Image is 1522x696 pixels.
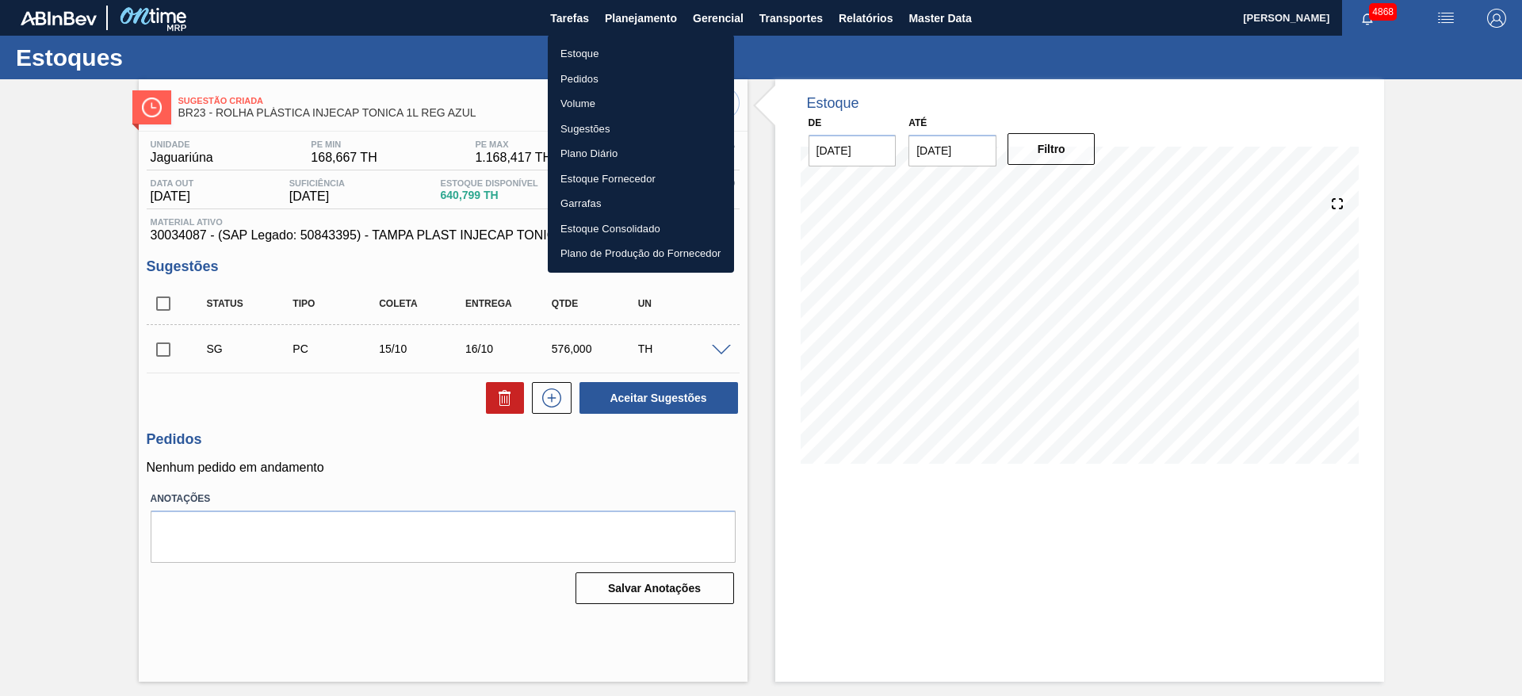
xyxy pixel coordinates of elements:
a: Pedidos [548,67,734,92]
a: Estoque [548,41,734,67]
a: Garrafas [548,191,734,216]
a: Plano de Produção do Fornecedor [548,241,734,266]
a: Sugestões [548,117,734,142]
a: Volume [548,91,734,117]
a: Estoque Fornecedor [548,166,734,192]
a: Estoque Consolidado [548,216,734,242]
a: Plano Diário [548,141,734,166]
